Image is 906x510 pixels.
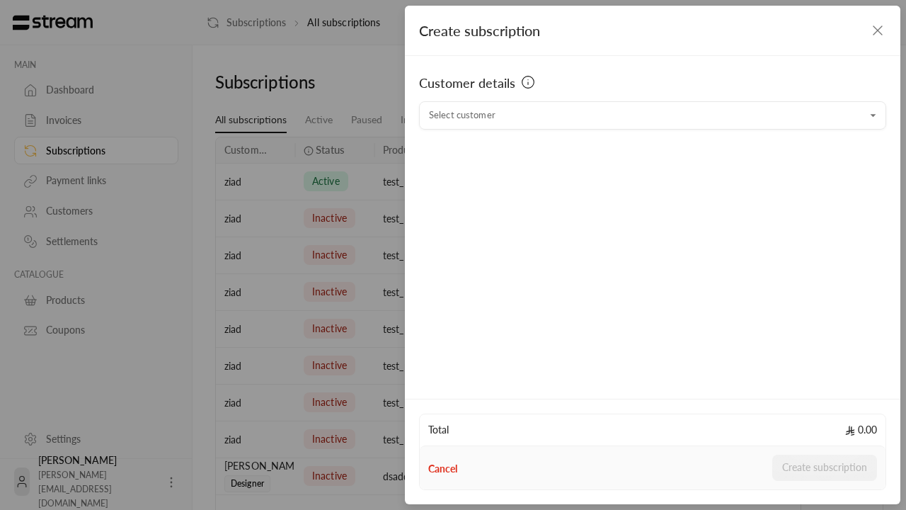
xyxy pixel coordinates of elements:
[845,423,877,437] span: 0.00
[865,107,882,124] button: Open
[419,22,540,39] span: Create subscription
[419,73,515,93] span: Customer details
[428,423,449,437] span: Total
[428,462,457,476] button: Cancel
